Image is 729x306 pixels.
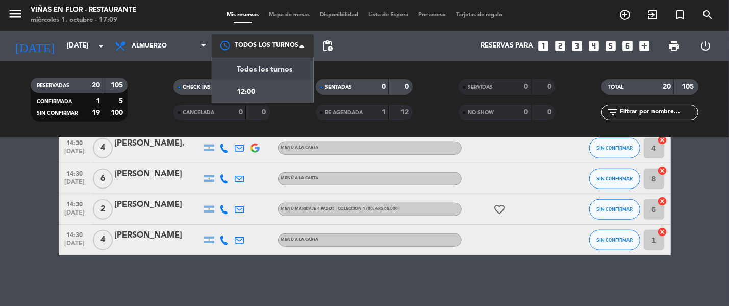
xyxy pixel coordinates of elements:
span: Mis reservas [221,12,264,18]
strong: 1 [382,109,386,116]
span: Menú maridaje 4 pasos - Colección 1700 [281,207,398,211]
strong: 20 [92,82,100,89]
i: cancel [658,166,668,176]
i: exit_to_app [646,9,659,21]
strong: 19 [92,109,100,116]
strong: 0 [405,83,411,90]
span: Menú a la carta [281,146,319,150]
span: SERVIDAS [468,85,493,90]
span: 2 [93,199,113,220]
span: SIN CONFIRMAR [596,206,633,212]
i: looks_two [554,39,567,53]
span: [DATE] [62,209,88,221]
strong: 100 [111,109,125,116]
i: [DATE] [8,35,62,57]
input: Filtrar por nombre... [619,107,698,118]
span: CANCELADA [183,110,214,115]
span: Almuerzo [132,42,167,50]
i: cancel [658,227,668,237]
button: SIN CONFIRMAR [589,199,640,220]
i: cancel [658,135,668,145]
img: google-logo.png [250,144,260,153]
span: SIN CONFIRMAR [596,145,633,151]
i: looks_3 [570,39,584,53]
i: cancel [658,196,668,206]
strong: 105 [111,82,125,89]
span: Todos los turnos [237,64,292,76]
i: looks_one [537,39,550,53]
span: RE AGENDADA [325,110,363,115]
i: favorite_border [494,203,506,216]
div: Viñas en Flor - Restaurante [31,5,136,15]
div: miércoles 1. octubre - 17:09 [31,15,136,26]
div: LOG OUT [690,31,721,61]
i: add_box [638,39,651,53]
strong: 20 [663,83,671,90]
span: Lista de Espera [363,12,413,18]
span: SIN CONFIRMAR [596,176,633,181]
strong: 0 [262,109,268,116]
span: Mapa de mesas [264,12,315,18]
i: looks_5 [604,39,617,53]
i: arrow_drop_down [95,40,107,52]
strong: 12 [400,109,411,116]
button: SIN CONFIRMAR [589,138,640,158]
span: print [668,40,680,52]
strong: 0 [547,109,554,116]
span: 14:30 [62,198,88,209]
i: looks_4 [587,39,600,53]
span: Disponibilidad [315,12,363,18]
i: filter_list [607,106,619,119]
span: 6 [93,169,113,189]
span: Tarjetas de regalo [451,12,508,18]
span: 14:30 [62,228,88,240]
i: menu [8,6,23,21]
span: pending_actions [321,40,334,52]
span: Menú a la carta [281,238,319,242]
span: CHECK INS [183,85,211,90]
div: [PERSON_NAME] [115,168,202,181]
i: power_settings_new [699,40,712,52]
strong: 0 [524,109,529,116]
span: SENTADAS [325,85,352,90]
strong: 1 [96,98,100,105]
strong: 0 [382,83,386,90]
i: search [701,9,714,21]
button: menu [8,6,23,25]
div: [PERSON_NAME] [115,229,202,242]
div: [PERSON_NAME]. [115,137,202,150]
strong: 0 [239,109,243,116]
strong: 0 [524,83,529,90]
span: 14:30 [62,167,88,179]
div: [PERSON_NAME] [115,198,202,211]
span: 4 [93,138,113,158]
i: looks_6 [621,39,634,53]
span: [DATE] [62,148,88,160]
span: [DATE] [62,179,88,191]
strong: 0 [547,83,554,90]
span: Menú a la carta [281,176,319,180]
span: , ARS 88.000 [373,207,398,211]
span: 12:00 [237,86,255,98]
button: SIN CONFIRMAR [589,169,640,189]
span: SIN CONFIRMAR [37,111,78,116]
span: CONFIRMADA [37,99,72,104]
span: NO SHOW [468,110,494,115]
span: [DATE] [62,240,88,252]
span: SIN CONFIRMAR [596,237,633,243]
i: add_circle_outline [619,9,631,21]
strong: 5 [119,98,125,105]
span: RESERVADAS [37,83,69,88]
i: turned_in_not [674,9,686,21]
strong: 105 [682,83,696,90]
span: 14:30 [62,136,88,148]
span: TOTAL [608,85,623,90]
span: Reservas para [481,42,533,50]
span: 4 [93,230,113,250]
span: Pre-acceso [413,12,451,18]
button: SIN CONFIRMAR [589,230,640,250]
